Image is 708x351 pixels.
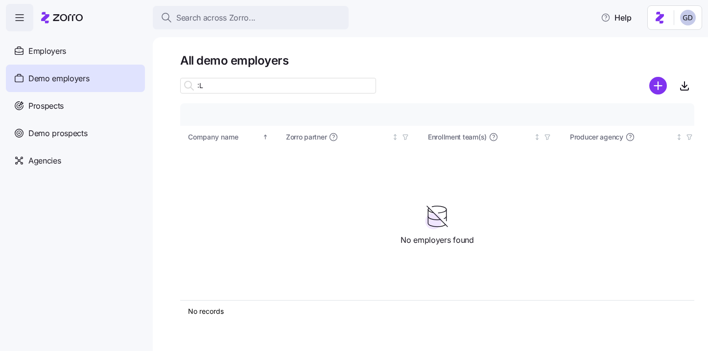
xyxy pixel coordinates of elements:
[28,155,61,167] span: Agencies
[262,134,269,140] div: Sorted ascending
[6,92,145,119] a: Prospects
[562,126,704,148] th: Producer agencyNot sorted
[188,306,603,316] div: No records
[28,127,88,140] span: Demo prospects
[176,12,256,24] span: Search across Zorro...
[180,78,376,94] input: Search employer
[153,6,349,29] button: Search across Zorro...
[420,126,562,148] th: Enrollment team(s)Not sorted
[392,134,399,140] div: Not sorted
[28,72,90,85] span: Demo employers
[401,234,473,246] span: No employers found
[601,12,632,23] span: Help
[286,132,327,142] span: Zorro partner
[188,132,260,142] div: Company name
[6,37,145,65] a: Employers
[28,45,66,57] span: Employers
[649,77,667,94] svg: add icon
[676,134,683,140] div: Not sorted
[428,132,487,142] span: Enrollment team(s)
[593,8,639,27] button: Help
[180,126,278,148] th: Company nameSorted ascending
[680,10,696,25] img: 68a7f73c8a3f673b81c40441e24bb121
[6,147,145,174] a: Agencies
[570,132,623,142] span: Producer agency
[28,100,64,112] span: Prospects
[6,119,145,147] a: Demo prospects
[278,126,420,148] th: Zorro partnerNot sorted
[534,134,541,140] div: Not sorted
[6,65,145,92] a: Demo employers
[180,53,694,68] h1: All demo employers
